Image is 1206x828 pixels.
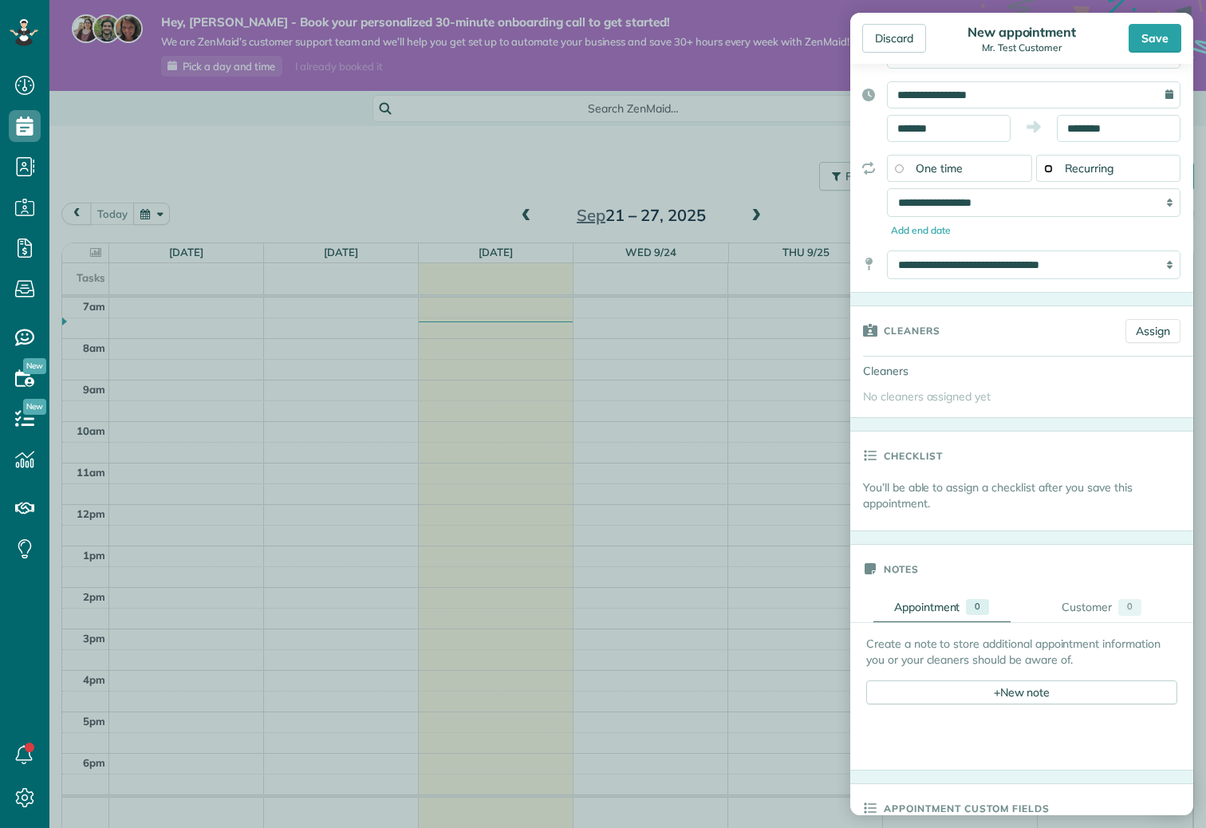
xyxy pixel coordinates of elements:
[1125,319,1180,343] a: Assign
[1129,24,1181,53] div: Save
[1065,161,1114,175] span: Recurring
[916,161,963,175] span: One time
[1044,164,1052,172] input: Recurring
[994,684,1000,699] span: +
[894,599,960,615] div: Appointment
[884,545,919,593] h3: Notes
[23,358,46,374] span: New
[887,223,1180,238] div: Add end date
[963,42,1081,53] div: Mr. Test Customer
[884,306,940,354] h3: Cleaners
[862,24,926,53] div: Discard
[884,432,943,479] h3: Checklist
[963,24,1081,40] div: New appointment
[23,399,46,415] span: New
[1118,599,1141,616] div: 0
[866,680,1177,704] a: +New note
[895,164,903,172] input: One time
[966,599,989,615] div: 0
[850,357,962,385] div: Cleaners
[863,479,1193,511] p: You’ll be able to assign a checklist after you save this appointment.
[866,636,1177,668] p: Create a note to store additional appointment information you or your cleaners should be aware of.
[863,389,991,404] span: No cleaners assigned yet
[1062,599,1112,616] div: Customer
[866,680,1177,704] div: New note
